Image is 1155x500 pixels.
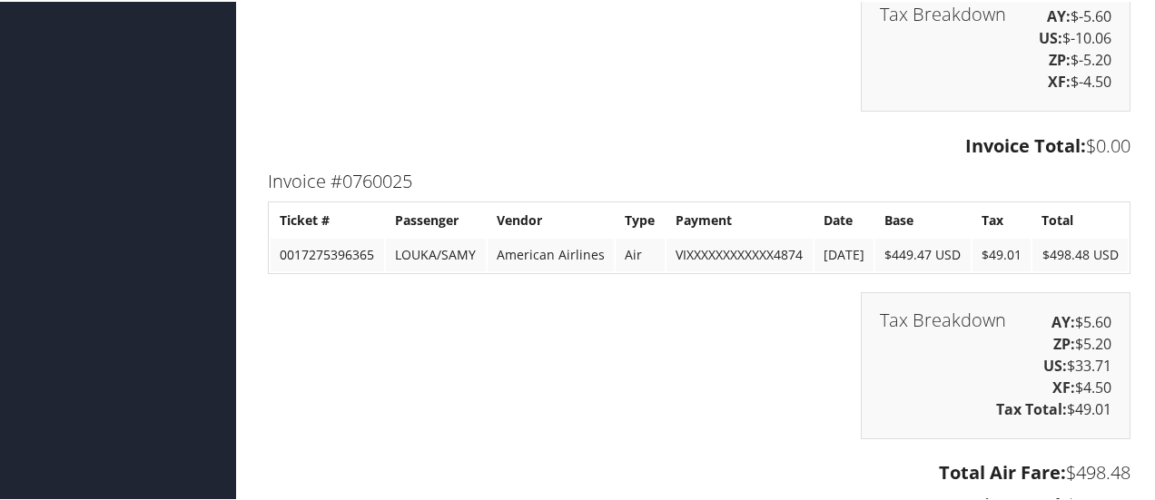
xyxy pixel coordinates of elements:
[875,202,971,235] th: Base
[861,290,1130,437] div: $5.60 $5.20 $33.71 $4.50 $49.01
[880,309,1006,328] h3: Tax Breakdown
[814,202,874,235] th: Date
[1032,237,1128,270] td: $498.48 USD
[1043,354,1067,374] strong: US:
[1039,26,1062,46] strong: US:
[1048,70,1071,90] strong: XF:
[875,237,971,270] td: $449.47 USD
[268,458,1130,484] h3: $498.48
[488,202,615,235] th: Vendor
[488,237,615,270] td: American Airlines
[268,167,1130,192] h3: Invoice #0760025
[972,237,1031,270] td: $49.01
[814,237,874,270] td: [DATE]
[972,202,1031,235] th: Tax
[386,237,486,270] td: LOUKA/SAMY
[1051,310,1075,330] strong: AY:
[271,202,384,235] th: Ticket #
[616,202,664,235] th: Type
[666,237,813,270] td: VIXXXXXXXXXXXX4874
[965,132,1086,156] strong: Invoice Total:
[996,397,1067,417] strong: Tax Total:
[616,237,664,270] td: Air
[271,237,384,270] td: 0017275396365
[939,458,1066,483] strong: Total Air Fare:
[1053,332,1075,352] strong: ZP:
[880,4,1006,22] h3: Tax Breakdown
[1052,376,1075,396] strong: XF:
[1047,5,1071,25] strong: AY:
[1032,202,1128,235] th: Total
[1049,48,1071,68] strong: ZP:
[666,202,813,235] th: Payment
[386,202,486,235] th: Passenger
[268,132,1130,157] h3: $0.00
